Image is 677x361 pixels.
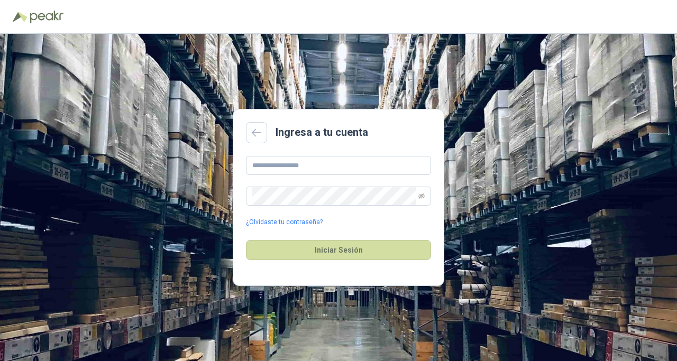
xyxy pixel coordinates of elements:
[30,11,63,23] img: Peakr
[276,124,368,141] h2: Ingresa a tu cuenta
[418,193,425,199] span: eye-invisible
[13,12,28,22] img: Logo
[246,240,431,260] button: Iniciar Sesión
[246,217,323,227] a: ¿Olvidaste tu contraseña?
